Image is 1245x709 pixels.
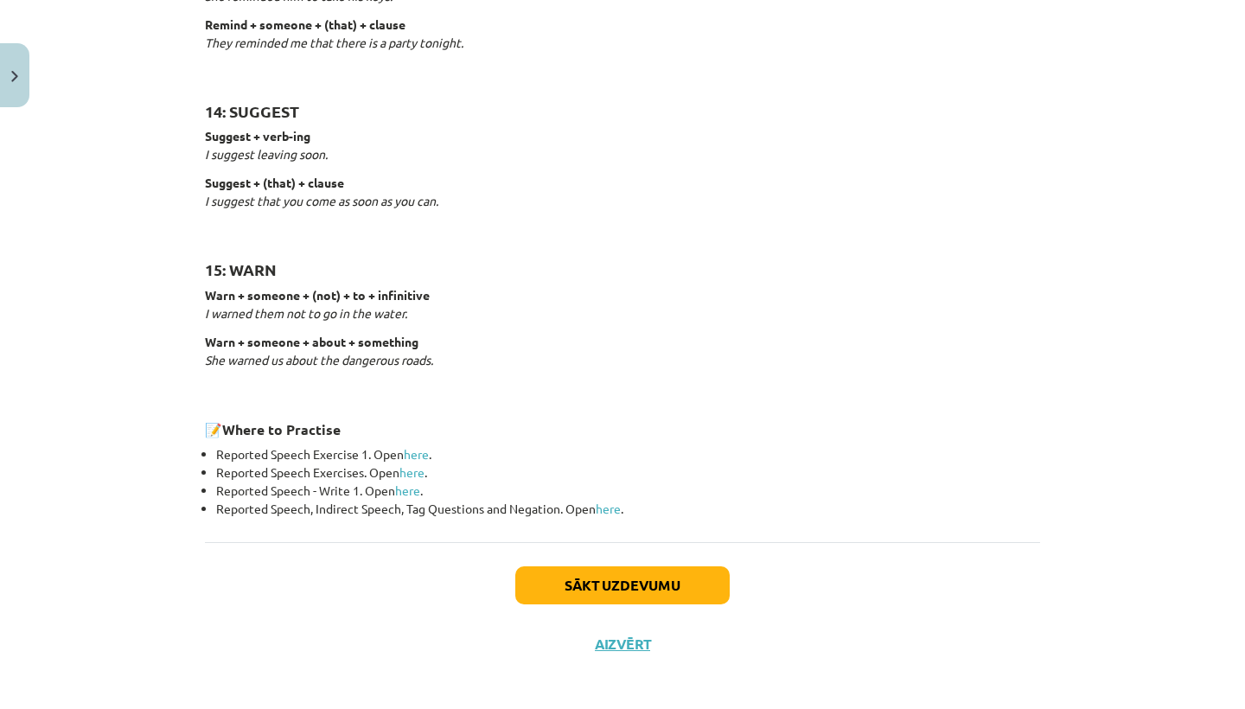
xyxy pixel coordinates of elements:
a: here [596,501,621,516]
li: Reported Speech Exercise 1. Open . [216,445,1040,463]
h3: 📝 [205,408,1040,440]
strong: 14: SUGGEST [205,101,299,121]
em: They reminded me that there is a party tonight. [205,35,463,50]
em: I suggest leaving soon. [205,146,328,162]
strong: Suggest + (that) + clause [205,175,344,190]
strong: Warn + someone + (not) + to + infinitive [205,287,430,303]
button: Sākt uzdevumu [515,566,730,604]
button: Aizvērt [590,636,655,653]
em: I suggest that you come as soon as you can. [205,193,438,208]
strong: Warn + someone + about + something [205,334,418,349]
li: Reported Speech, Indirect Speech, Tag Questions and Negation. Open . [216,500,1040,518]
a: here [395,482,420,498]
li: Reported Speech Exercises. Open . [216,463,1040,482]
a: here [404,446,429,462]
strong: Suggest + verb-ing [205,128,310,144]
img: icon-close-lesson-0947bae3869378f0d4975bcd49f059093ad1ed9edebbc8119c70593378902aed.svg [11,71,18,82]
em: I warned them not to go in the water. [205,305,407,321]
em: She warned us about the dangerous roads. [205,352,433,367]
li: Reported Speech - Write 1. Open . [216,482,1040,500]
strong: Remind + someone + (that) + clause [205,16,405,32]
a: here [399,464,425,480]
strong: Where to Practise [222,420,341,438]
strong: 15: WARN [205,259,277,279]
